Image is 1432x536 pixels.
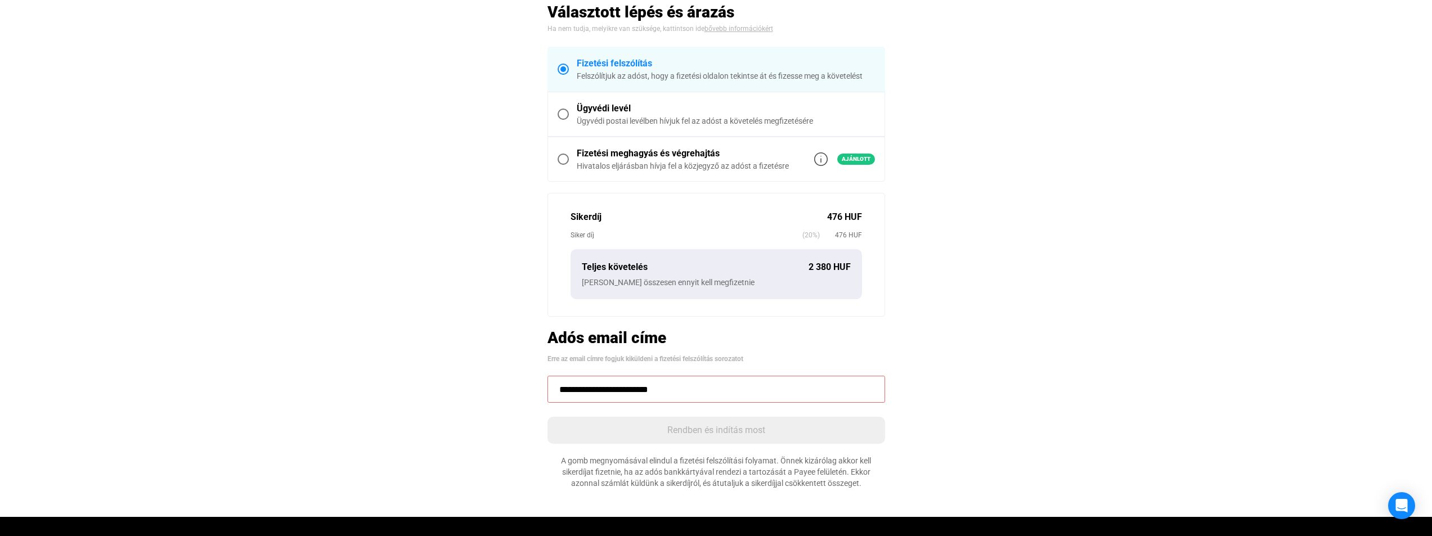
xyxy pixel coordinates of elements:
div: Teljes követelés [582,260,809,274]
div: Felszólítjuk az adóst, hogy a fizetési oldalon tekintse át és fizesse meg a követelést [577,70,875,82]
div: Fizetési meghagyás és végrehajtás [577,147,789,160]
a: info-grey-outlineAjánlott [814,152,875,166]
h2: Adós email címe [547,328,885,348]
span: 476 HUF [820,229,862,241]
div: Siker díj [571,229,802,241]
h2: Választott lépés és árazás [547,2,885,22]
div: Fizetési felszólítás [577,57,875,70]
div: 2 380 HUF [809,260,851,274]
div: Ügyvédi postai levélben hívjuk fel az adóst a követelés megfizetésére [577,115,875,127]
div: Hivatalos eljárásban hívja fel a közjegyző az adóst a fizetésre [577,160,789,172]
div: Open Intercom Messenger [1388,492,1415,519]
img: info-grey-outline [814,152,828,166]
button: Rendben és indítás most [547,417,885,444]
div: Erre az email címre fogjuk kiküldeni a fizetési felszólítás sorozatot [547,353,885,364]
span: Ajánlott [837,154,875,165]
a: bővebb információkért [704,25,773,33]
div: 476 HUF [827,210,862,224]
div: Rendben és indítás most [551,424,882,437]
span: (20%) [802,229,820,241]
div: [PERSON_NAME] összesen ennyit kell megfizetnie [582,277,851,288]
div: A gomb megnyomásával elindul a fizetési felszólítási folyamat. Önnek kizárólag akkor kell sikerdí... [547,455,885,489]
div: Sikerdíj [571,210,827,224]
span: Ha nem tudja, melyikre van szüksége, kattintson ide [547,25,704,33]
div: Ügyvédi levél [577,102,875,115]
